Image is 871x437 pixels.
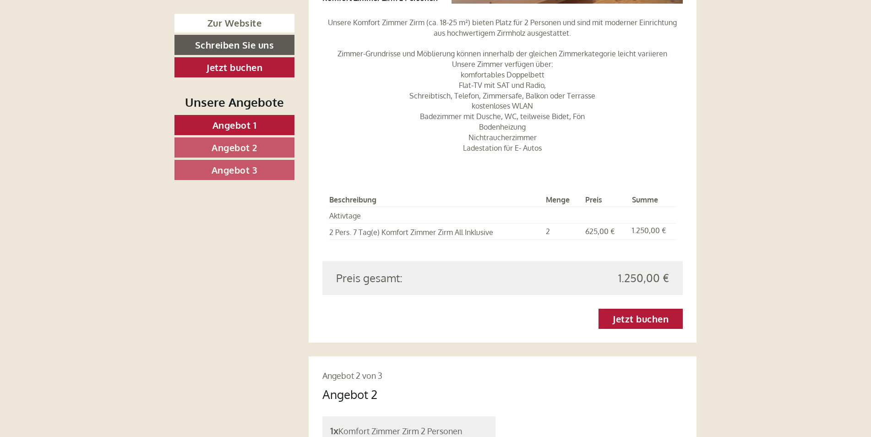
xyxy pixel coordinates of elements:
[174,35,294,55] a: Schreiben Sie uns
[329,224,542,240] td: 2 Pers. 7 Tag(e) Komfort Zimmer Zirm All Inklusive
[174,14,294,33] a: Zur Website
[164,7,197,22] div: [DATE]
[330,425,338,437] b: 1x
[14,44,148,51] small: 18:25
[212,119,257,131] span: Angebot 1
[329,193,542,207] th: Beschreibung
[585,227,615,236] span: 625,00 €
[212,164,258,176] span: Angebot 3
[174,93,294,110] div: Unsere Angebote
[329,207,542,224] td: Aktivtage
[14,27,148,34] div: Berghotel Alpenrast
[299,237,361,257] button: Senden
[618,270,669,286] span: 1.250,00 €
[329,270,503,286] div: Preis gesamt:
[212,142,257,153] span: Angebot 2
[628,224,676,240] td: 1.250,00 €
[628,193,676,207] th: Summe
[322,386,377,403] div: Angebot 2
[322,17,683,153] p: Unsere Komfort Zimmer Zirm (ca. 18-25 m²) bieten Platz für 2 Personen und sind mit moderner Einri...
[542,224,582,240] td: 2
[599,309,683,329] a: Jetzt buchen
[542,193,582,207] th: Menge
[322,371,382,381] span: Angebot 2 von 3
[174,57,294,77] a: Jetzt buchen
[582,193,628,207] th: Preis
[7,25,152,53] div: Guten Tag, wie können wir Ihnen helfen?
